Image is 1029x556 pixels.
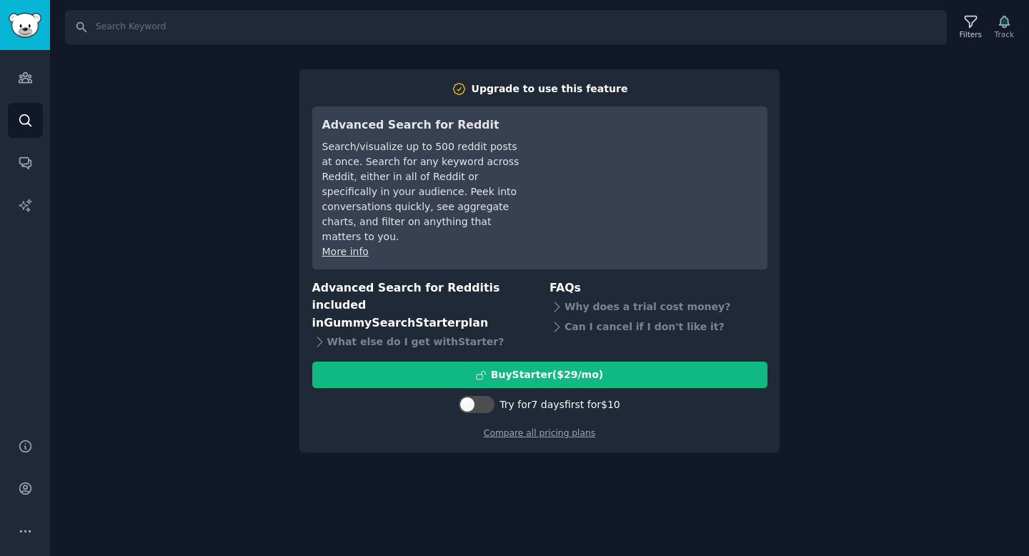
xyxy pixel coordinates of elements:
[9,13,41,38] img: GummySearch logo
[322,139,523,244] div: Search/visualize up to 500 reddit posts at once. Search for any keyword across Reddit, either in ...
[312,362,767,388] button: BuyStarter($29/mo)
[65,10,947,44] input: Search Keyword
[312,332,530,352] div: What else do I get with Starter ?
[322,116,523,134] h3: Advanced Search for Reddit
[472,81,628,96] div: Upgrade to use this feature
[322,246,369,257] a: More info
[499,397,620,412] div: Try for 7 days first for $10
[550,279,767,297] h3: FAQs
[550,317,767,337] div: Can I cancel if I don't like it?
[960,29,982,39] div: Filters
[484,428,595,438] a: Compare all pricing plans
[491,367,603,382] div: Buy Starter ($ 29 /mo )
[324,316,460,329] span: GummySearch Starter
[550,297,767,317] div: Why does a trial cost money?
[543,116,757,224] iframe: YouTube video player
[312,279,530,332] h3: Advanced Search for Reddit is included in plan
